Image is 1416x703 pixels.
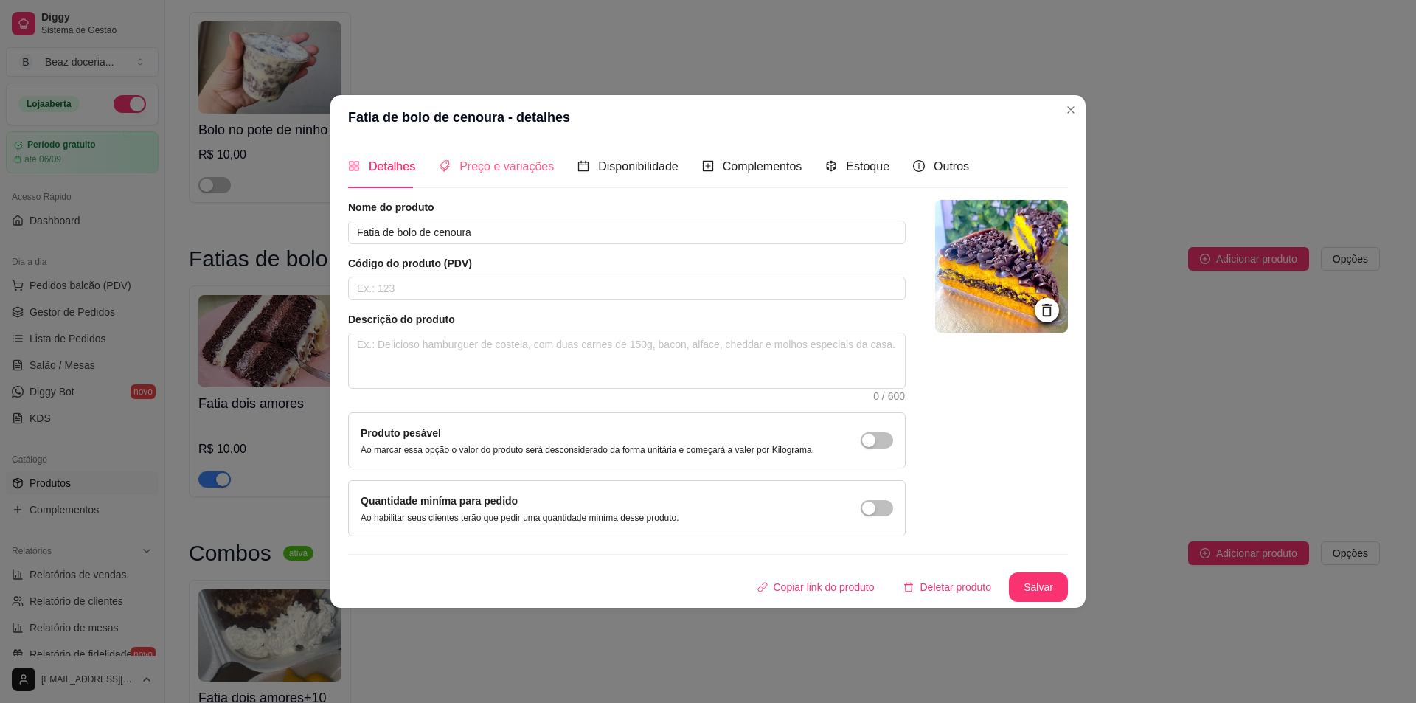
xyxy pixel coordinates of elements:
[903,582,914,592] span: delete
[934,160,969,173] span: Outros
[439,160,451,172] span: tags
[459,160,554,173] span: Preço e variações
[577,160,589,172] span: calendar
[825,160,837,172] span: code-sandbox
[361,512,679,524] p: Ao habilitar seus clientes terão que pedir uma quantidade miníma desse produto.
[348,277,906,300] input: Ex.: 123
[702,160,714,172] span: plus-square
[361,444,814,456] p: Ao marcar essa opção o valor do produto será desconsiderado da forma unitária e começará a valer ...
[892,572,1003,602] button: deleteDeletar produto
[935,200,1068,333] img: logo da loja
[361,495,518,507] label: Quantidade miníma para pedido
[348,256,906,271] article: Código do produto (PDV)
[369,160,415,173] span: Detalhes
[598,160,678,173] span: Disponibilidade
[348,221,906,244] input: Ex.: Hamburguer de costela
[348,312,906,327] article: Descrição do produto
[348,200,906,215] article: Nome do produto
[1059,98,1083,122] button: Close
[913,160,925,172] span: info-circle
[348,160,360,172] span: appstore
[1009,572,1068,602] button: Salvar
[846,160,889,173] span: Estoque
[723,160,802,173] span: Complementos
[746,572,886,602] button: Copiar link do produto
[361,427,441,439] label: Produto pesável
[330,95,1086,139] header: Fatia de bolo de cenoura - detalhes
